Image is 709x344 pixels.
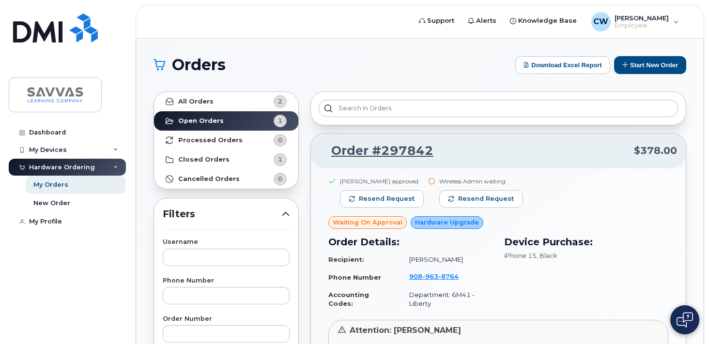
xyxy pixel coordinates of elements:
h3: Order Details: [328,235,493,249]
span: 1 [278,155,282,164]
img: Open chat [677,312,693,328]
button: Resend request [340,190,424,208]
span: Attention: [PERSON_NAME] [350,326,461,335]
a: All Orders2 [154,92,298,111]
span: 0 [278,174,282,183]
span: 963 [422,272,438,280]
label: Phone Number [163,278,290,284]
span: Filters [163,207,282,221]
strong: Processed Orders [178,136,243,144]
a: Cancelled Orders0 [154,169,298,189]
span: Hardware Upgrade [415,218,479,227]
strong: All Orders [178,98,214,105]
h3: Device Purchase: [504,235,668,249]
strong: Closed Orders [178,156,230,164]
span: , Black [537,252,557,259]
strong: Open Orders [178,117,224,125]
button: Resend request [439,190,523,208]
span: Orders [172,58,226,72]
div: Wireless Admin waiting [439,177,523,185]
button: Start New Order [614,56,686,74]
span: iPhone 15 [504,252,537,259]
input: Search in orders [319,100,678,117]
a: 9089638764 [409,272,470,280]
strong: Accounting Codes: [328,291,369,308]
span: 908 [409,272,459,280]
button: Download Excel Report [515,56,610,74]
a: Processed Orders0 [154,131,298,150]
span: 8764 [438,272,459,280]
strong: Cancelled Orders [178,175,240,183]
span: Resend request [359,194,415,203]
td: Department: 6M41 - Liberty [401,286,493,312]
label: Username [163,239,290,245]
span: $378.00 [634,144,677,158]
a: Order #297842 [320,142,433,160]
strong: Phone Number [328,273,381,281]
span: 1 [278,116,282,125]
a: Closed Orders1 [154,150,298,169]
span: 2 [278,97,282,106]
label: Order Number [163,316,290,322]
span: 0 [278,135,282,145]
a: Open Orders1 [154,111,298,131]
div: [PERSON_NAME] approved [340,177,424,185]
td: [PERSON_NAME] [401,251,493,268]
span: Resend request [458,194,514,203]
span: Waiting On Approval [333,218,402,227]
strong: Recipient: [328,255,364,263]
